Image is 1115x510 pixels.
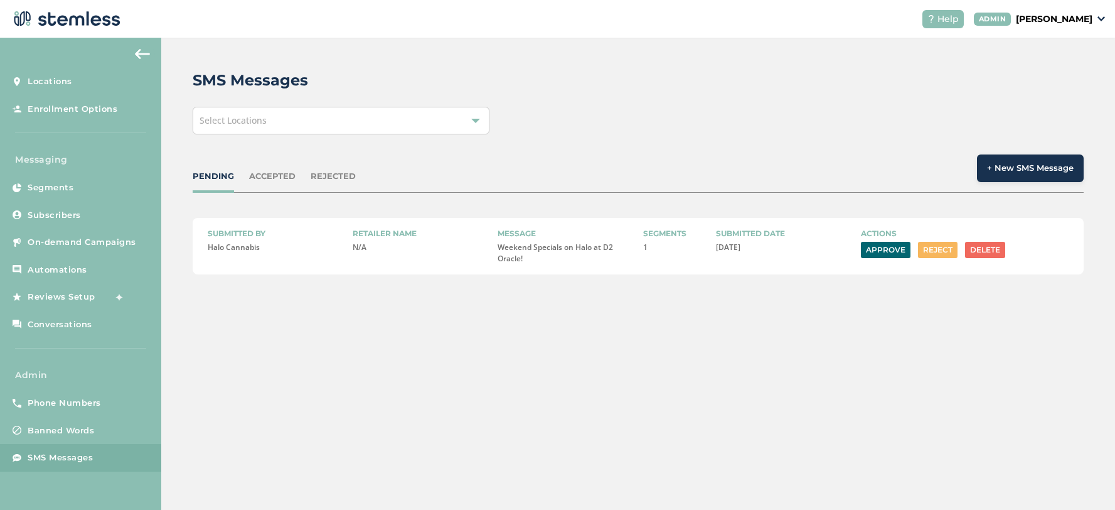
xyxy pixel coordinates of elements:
[498,228,632,239] label: Message
[28,264,87,276] span: Automations
[10,6,120,31] img: logo-dark-0685b13c.svg
[861,228,1069,239] label: Actions
[28,425,94,437] span: Banned Words
[193,170,234,183] div: PENDING
[311,170,356,183] div: REJECTED
[353,228,488,239] label: Retailer name
[965,242,1005,258] button: Delete
[927,15,935,23] img: icon-help-white-03924b79.svg
[208,242,343,253] p: Halo Cannabis
[28,182,73,194] span: Segments
[193,69,308,92] h2: SMS Messages
[28,209,81,222] span: Subscribers
[861,242,910,258] button: Approve
[716,242,851,253] p: [DATE]
[28,397,101,410] span: Phone Numbers
[716,228,851,239] label: Submitted date
[105,285,130,310] img: glitter-stars-b7820f95.gif
[28,291,95,303] span: Reviews Setup
[643,242,706,253] p: 1
[1052,450,1115,510] iframe: Chat Widget
[200,114,267,126] span: Select Locations
[918,242,958,258] button: Reject
[28,75,72,88] span: Locations
[28,236,136,249] span: On-demand Campaigns
[974,13,1011,26] div: ADMIN
[353,242,488,253] p: N/A
[28,452,93,464] span: SMS Messages
[643,228,706,239] label: Segments
[135,49,150,59] img: icon-arrow-back-accent-c549486e.svg
[977,155,1084,182] button: + New SMS Message
[208,228,343,239] label: Submitted by
[28,103,117,116] span: Enrollment Options
[28,318,92,331] span: Conversations
[498,242,632,264] p: Weekend Specials on Halo at D2 Oracle!
[1097,16,1105,21] img: icon_down-arrow-small-66adaf34.svg
[249,170,296,183] div: ACCEPTED
[987,162,1074,175] span: + New SMS Message
[1016,13,1092,26] p: [PERSON_NAME]
[937,13,959,26] span: Help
